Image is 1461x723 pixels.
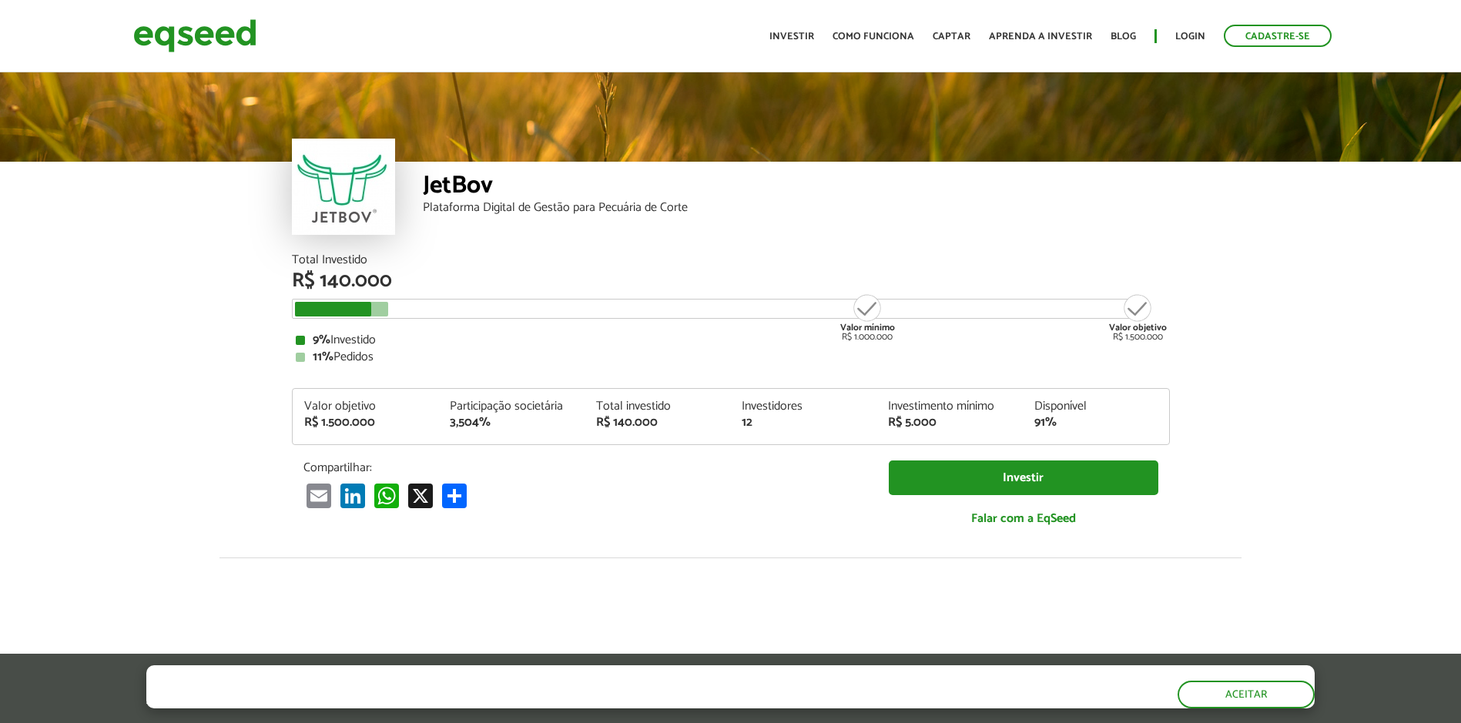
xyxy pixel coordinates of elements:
a: Investir [769,32,814,42]
a: Email [303,483,334,508]
a: Falar com a EqSeed [889,503,1158,534]
a: LinkedIn [337,483,368,508]
p: Compartilhar: [303,460,866,475]
a: Investir [889,460,1158,495]
div: Valor objetivo [304,400,427,413]
a: política de privacidade e de cookies [350,695,528,708]
a: WhatsApp [371,483,402,508]
strong: 9% [313,330,330,350]
a: Como funciona [833,32,914,42]
div: Disponível [1034,400,1158,413]
strong: Valor mínimo [840,320,895,335]
strong: 11% [313,346,333,367]
a: Aprenda a investir [989,32,1092,42]
div: 91% [1034,417,1158,429]
a: X [405,483,436,508]
div: Pedidos [296,351,1166,363]
strong: Valor objetivo [1109,320,1167,335]
div: Investidores [742,400,865,413]
div: Participação societária [450,400,573,413]
div: Plataforma Digital de Gestão para Pecuária de Corte [423,202,1170,214]
div: Total investido [596,400,719,413]
a: Captar [933,32,970,42]
img: EqSeed [133,15,256,56]
div: 12 [742,417,865,429]
a: Compartilhar [439,483,470,508]
p: Ao clicar em "aceitar", você aceita nossa . [146,693,704,708]
a: Cadastre-se [1224,25,1332,47]
a: Blog [1111,32,1136,42]
h5: O site da EqSeed utiliza cookies para melhorar sua navegação. [146,665,704,689]
div: Investimento mínimo [888,400,1011,413]
a: Login [1175,32,1205,42]
div: R$ 1.500.000 [304,417,427,429]
div: JetBov [423,173,1170,202]
div: R$ 1.000.000 [839,293,896,342]
div: 3,504% [450,417,573,429]
div: Total Investido [292,254,1170,266]
div: R$ 5.000 [888,417,1011,429]
div: R$ 140.000 [292,271,1170,291]
div: Investido [296,334,1166,346]
div: R$ 140.000 [596,417,719,429]
div: R$ 1.500.000 [1109,293,1167,342]
button: Aceitar [1178,681,1315,708]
